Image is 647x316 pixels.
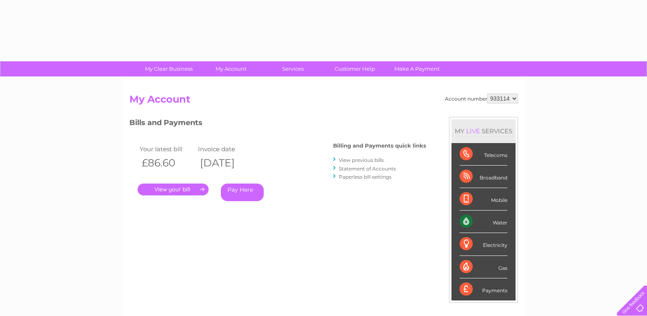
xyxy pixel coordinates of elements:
a: Services [259,61,327,76]
td: Your latest bill [138,143,196,155]
div: Telecoms [460,143,507,166]
div: LIVE [465,127,482,135]
a: My Clear Business [135,61,202,76]
a: Pay Here [221,184,264,201]
div: Water [460,211,507,233]
div: MY SERVICES [451,119,516,143]
h2: My Account [129,94,518,109]
th: £86.60 [138,155,196,171]
td: Invoice date [196,143,255,155]
div: Payments [460,278,507,300]
a: . [138,184,209,195]
div: Broadband [460,166,507,188]
th: [DATE] [196,155,255,171]
div: Account number [445,94,518,103]
a: Paperless bill settings [339,174,391,180]
a: Statement of Accounts [339,166,396,172]
a: My Account [197,61,265,76]
div: Electricity [460,233,507,255]
div: Mobile [460,188,507,211]
a: Customer Help [321,61,389,76]
h3: Bills and Payments [129,117,426,131]
div: Gas [460,256,507,278]
h4: Billing and Payments quick links [333,143,426,149]
a: View previous bills [339,157,384,163]
a: Make A Payment [383,61,451,76]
